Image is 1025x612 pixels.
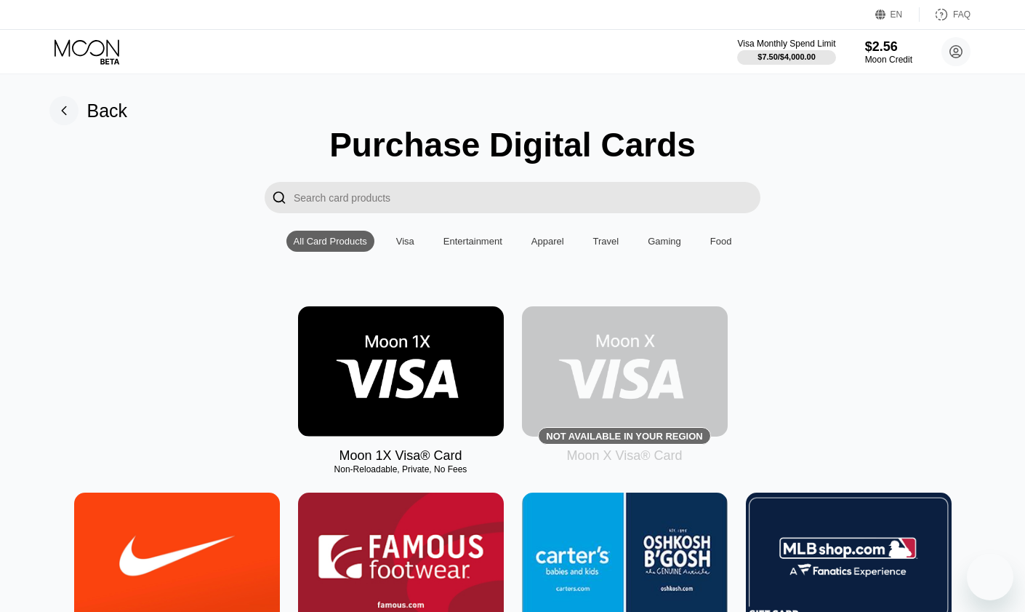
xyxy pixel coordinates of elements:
[294,182,760,213] input: Search card products
[737,39,835,65] div: Visa Monthly Spend Limit$7.50/$4,000.00
[294,236,367,247] div: All Card Products
[546,431,702,442] div: Not available in your region
[710,236,732,247] div: Food
[703,231,739,252] div: Food
[566,448,682,464] div: Moon X Visa® Card
[920,7,970,22] div: FAQ
[586,231,627,252] div: Travel
[396,236,414,247] div: Visa
[757,52,816,61] div: $7.50 / $4,000.00
[593,236,619,247] div: Travel
[865,55,912,65] div: Moon Credit
[524,231,571,252] div: Apparel
[531,236,564,247] div: Apparel
[389,231,422,252] div: Visa
[737,39,835,49] div: Visa Monthly Spend Limit
[875,7,920,22] div: EN
[967,554,1013,600] iframe: Button to launch messaging window
[87,100,128,122] div: Back
[443,236,502,247] div: Entertainment
[865,39,912,65] div: $2.56Moon Credit
[640,231,688,252] div: Gaming
[436,231,510,252] div: Entertainment
[298,464,504,474] div: Non-Reloadable, Private, No Fees
[339,448,462,464] div: Moon 1X Visa® Card
[953,9,970,20] div: FAQ
[286,231,374,252] div: All Card Products
[648,236,681,247] div: Gaming
[865,39,912,55] div: $2.56
[272,189,286,206] div: 
[265,182,294,213] div: 
[49,96,128,125] div: Back
[329,125,696,164] div: Purchase Digital Cards
[522,306,728,437] div: Not available in your region
[891,9,903,20] div: EN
